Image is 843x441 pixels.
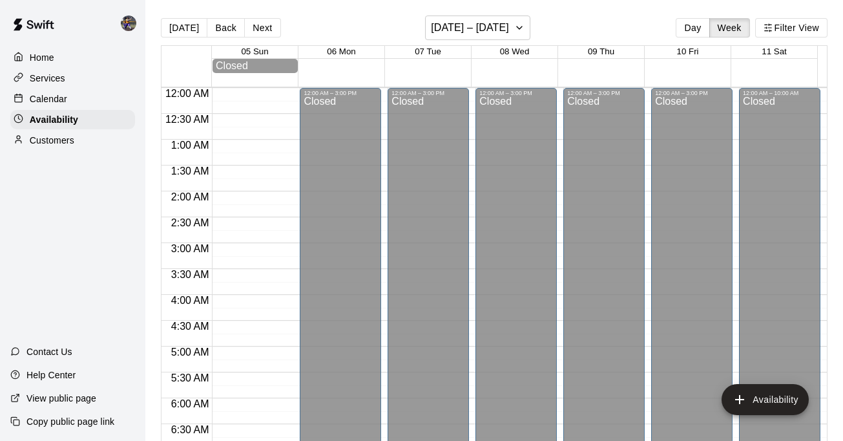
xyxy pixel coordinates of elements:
p: Calendar [30,92,67,105]
img: Chirstina Moncivais [121,16,136,31]
span: 4:30 AM [168,321,213,332]
div: 12:00 AM – 3:00 PM [391,90,465,96]
span: 5:30 AM [168,372,213,383]
span: 3:30 AM [168,269,213,280]
button: 10 Fri [677,47,699,56]
button: Week [709,18,750,38]
span: 1:00 AM [168,140,213,151]
button: 08 Wed [500,47,530,56]
button: Filter View [755,18,827,38]
p: Availability [30,113,78,126]
button: 05 Sun [241,47,268,56]
button: 07 Tue [415,47,441,56]
div: 12:00 AM – 3:00 PM [304,90,377,96]
button: [DATE] [161,18,207,38]
button: 11 Sat [762,47,787,56]
span: 6:30 AM [168,424,213,435]
p: Contact Us [26,345,72,358]
button: Back [207,18,245,38]
p: Services [30,72,65,85]
button: Day [676,18,709,38]
span: 12:00 AM [162,88,213,99]
a: Availability [10,110,135,129]
span: 1:30 AM [168,166,213,177]
p: Customers [30,134,74,147]
span: 4:00 AM [168,295,213,306]
h6: [DATE] – [DATE] [431,19,509,37]
a: Home [10,48,135,67]
a: Calendar [10,89,135,109]
div: 12:00 AM – 3:00 PM [479,90,553,96]
a: Services [10,69,135,88]
span: 2:30 AM [168,217,213,228]
span: 3:00 AM [168,243,213,254]
div: 12:00 AM – 3:00 PM [567,90,641,96]
span: 6:00 AM [168,398,213,409]
a: Customers [10,131,135,150]
span: 12:30 AM [162,114,213,125]
button: 09 Thu [588,47,614,56]
button: add [722,384,809,415]
div: 12:00 AM – 3:00 PM [655,90,729,96]
p: Help Center [26,369,76,382]
div: Closed [216,60,295,72]
button: [DATE] – [DATE] [425,16,530,40]
span: 2:00 AM [168,191,213,202]
p: Copy public page link [26,415,114,428]
button: Next [244,18,280,38]
p: View public page [26,392,96,405]
span: 5:00 AM [168,347,213,358]
p: Home [30,51,54,64]
button: 06 Mon [327,47,355,56]
div: Chirstina Moncivais [118,10,145,36]
div: 12:00 AM – 10:00 AM [743,90,817,96]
